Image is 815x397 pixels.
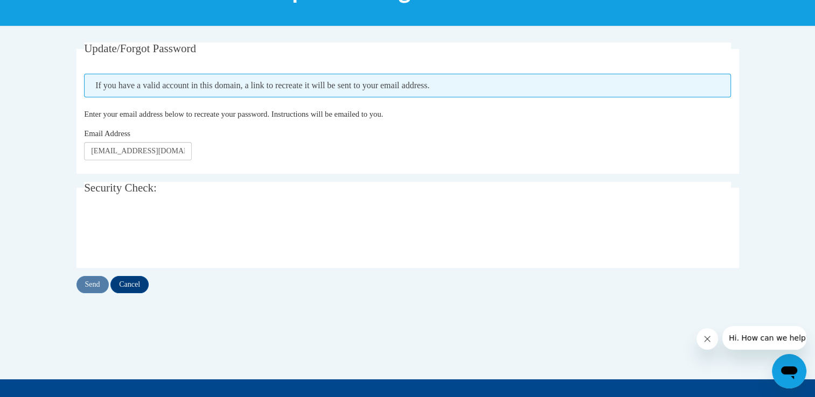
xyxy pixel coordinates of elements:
iframe: Button to launch messaging window [772,354,806,388]
span: Update/Forgot Password [84,42,196,55]
iframe: reCAPTCHA [84,212,248,254]
input: Cancel [110,276,149,293]
span: Enter your email address below to recreate your password. Instructions will be emailed to you. [84,110,383,118]
input: Email [84,142,192,160]
span: Security Check: [84,181,157,194]
span: Email Address [84,129,130,138]
span: If you have a valid account in this domain, a link to recreate it will be sent to your email addr... [84,74,731,97]
iframe: Close message [696,328,718,350]
iframe: Message from company [722,326,806,350]
span: Hi. How can we help? [6,8,87,16]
